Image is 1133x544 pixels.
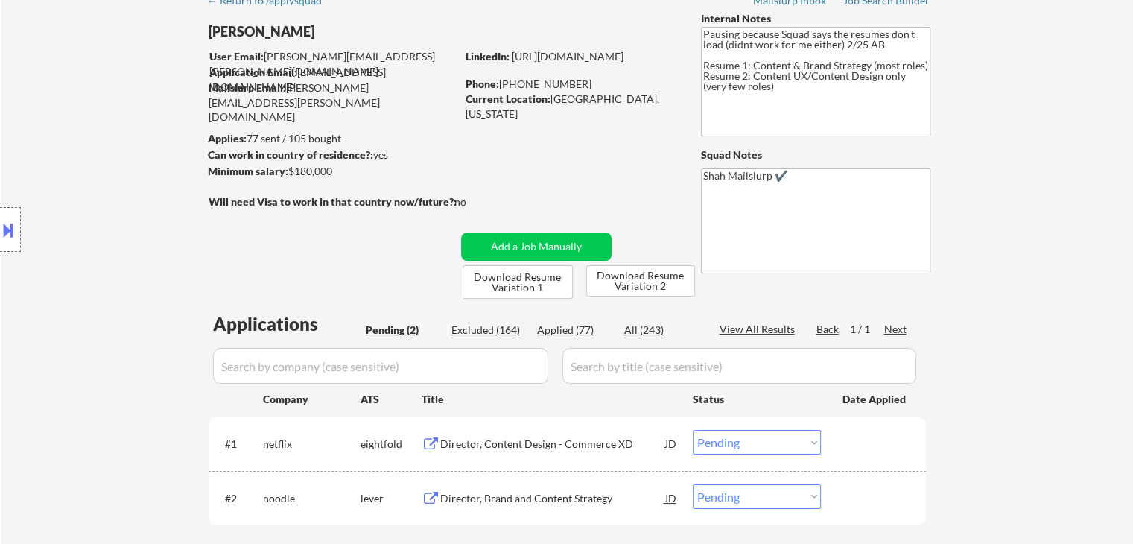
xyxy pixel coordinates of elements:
strong: Mailslurp Email: [209,81,286,94]
div: #2 [225,491,251,506]
div: Applied (77) [537,323,612,338]
div: [GEOGRAPHIC_DATA], [US_STATE] [466,92,676,121]
div: Applications [213,315,361,333]
div: lever [361,491,422,506]
div: no [454,194,497,209]
div: eightfold [361,437,422,452]
div: 1 / 1 [850,322,884,337]
div: JD [664,484,679,511]
strong: Application Email: [209,66,297,78]
input: Search by title (case sensitive) [562,348,916,384]
button: Download Resume Variation 1 [463,265,573,299]
div: Squad Notes [701,148,930,162]
strong: Current Location: [466,92,550,105]
div: Excluded (164) [451,323,526,338]
div: Pending (2) [366,323,440,338]
strong: Phone: [466,78,499,90]
div: yes [208,148,451,162]
strong: LinkedIn: [466,50,510,63]
strong: Will need Visa to work in that country now/future?: [209,195,457,208]
a: [URL][DOMAIN_NAME] [512,50,623,63]
div: [EMAIL_ADDRESS][DOMAIN_NAME] [209,65,456,94]
div: Date Applied [842,392,908,407]
div: [PHONE_NUMBER] [466,77,676,92]
div: netflix [263,437,361,452]
strong: Can work in country of residence?: [208,148,373,161]
div: $180,000 [208,164,456,179]
div: Title [422,392,679,407]
div: ATS [361,392,422,407]
div: Company [263,392,361,407]
div: Director, Brand and Content Strategy [440,491,665,506]
button: Download Resume Variation 2 [586,265,695,297]
div: Next [884,322,908,337]
div: 77 sent / 105 bought [208,131,456,146]
div: Internal Notes [701,11,930,26]
div: noodle [263,491,361,506]
div: Back [816,322,840,337]
div: Status [693,385,821,412]
input: Search by company (case sensitive) [213,348,548,384]
div: Director, Content Design - Commerce XD [440,437,665,452]
div: #1 [225,437,251,452]
div: JD [664,430,679,457]
div: [PERSON_NAME][EMAIL_ADDRESS][PERSON_NAME][DOMAIN_NAME] [209,49,456,78]
div: All (243) [624,323,699,338]
strong: User Email: [209,50,264,63]
div: View All Results [720,322,799,337]
button: Add a Job Manually [461,233,612,261]
div: [PERSON_NAME] [209,22,515,41]
div: [PERSON_NAME][EMAIL_ADDRESS][PERSON_NAME][DOMAIN_NAME] [209,80,456,124]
